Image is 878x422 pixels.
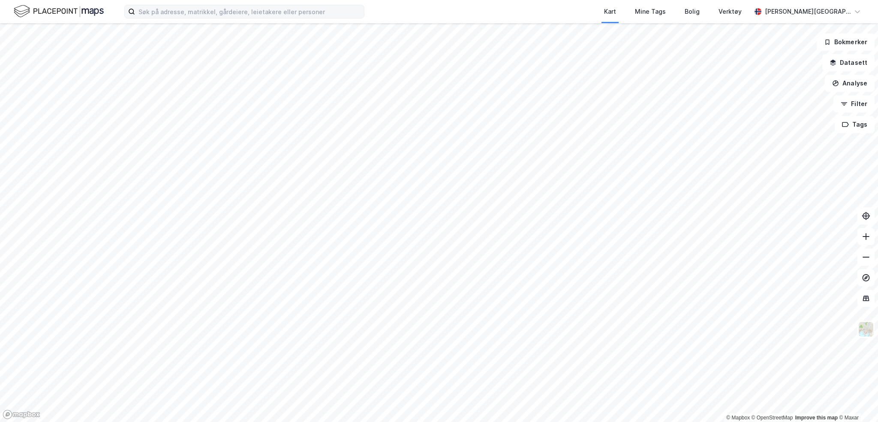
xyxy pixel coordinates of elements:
[635,6,666,17] div: Mine Tags
[835,381,878,422] div: Kontrollprogram for chat
[719,6,742,17] div: Verktøy
[135,5,364,18] input: Søk på adresse, matrikkel, gårdeiere, leietakere eller personer
[858,321,874,337] img: Z
[752,415,793,421] a: OpenStreetMap
[825,75,875,92] button: Analyse
[835,116,875,133] button: Tags
[604,6,616,17] div: Kart
[833,95,875,112] button: Filter
[817,33,875,51] button: Bokmerker
[835,381,878,422] iframe: Chat Widget
[14,4,104,19] img: logo.f888ab2527a4732fd821a326f86c7f29.svg
[822,54,875,71] button: Datasett
[765,6,851,17] div: [PERSON_NAME][GEOGRAPHIC_DATA]
[795,415,838,421] a: Improve this map
[726,415,750,421] a: Mapbox
[3,410,40,419] a: Mapbox homepage
[685,6,700,17] div: Bolig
